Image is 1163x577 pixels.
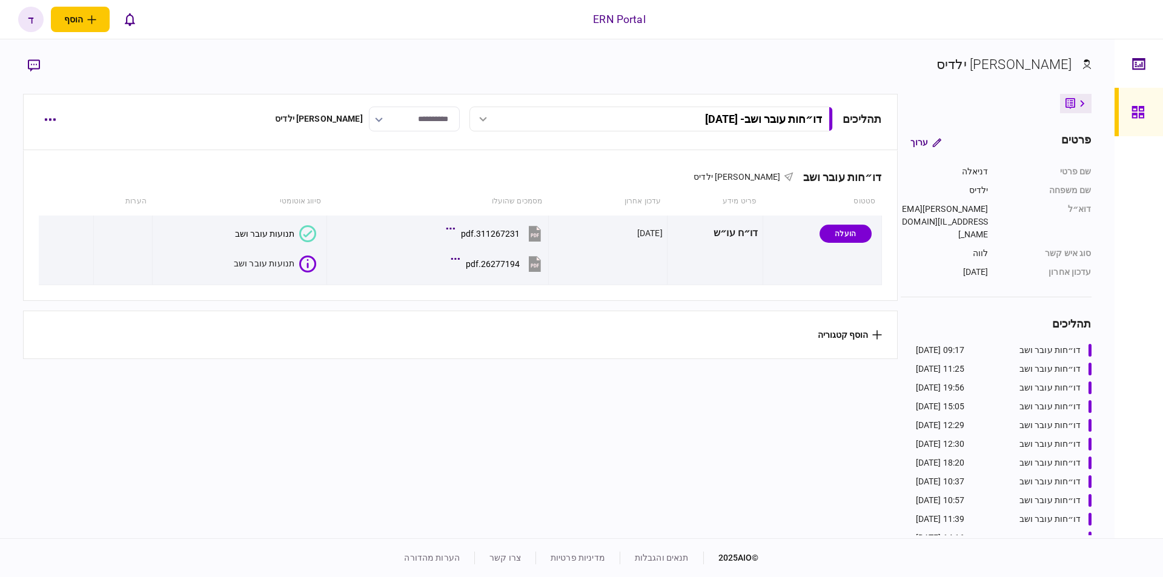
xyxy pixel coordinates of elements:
[705,113,822,125] div: דו״חות עובר ושב - [DATE]
[1019,400,1081,413] div: דו״חות עובר ושב
[1019,419,1081,432] div: דו״חות עובר ושב
[916,344,965,357] div: 09:17 [DATE]
[449,220,544,247] button: 311267231.pdf
[1001,165,1092,178] div: שם פרטי
[916,513,965,526] div: 11:39 [DATE]
[936,54,1072,74] div: [PERSON_NAME] ילדיס
[1019,457,1081,469] div: דו״חות עובר ושב
[1019,532,1081,544] div: דו״חות עובר ושב
[1019,363,1081,375] div: דו״חות עובר ושב
[818,330,882,340] button: הוסף קטגוריה
[703,552,759,564] div: © 2025 AIO
[153,188,327,216] th: סיווג אוטומטי
[1001,247,1092,260] div: סוג איש קשר
[635,553,689,562] a: תנאים והגבלות
[1019,381,1081,394] div: דו״חות עובר ושב
[901,315,1092,332] div: תהליכים
[234,257,295,269] div: תנועות עובר ושב
[916,494,965,507] div: 10:57 [DATE]
[275,113,363,125] div: [PERSON_NAME] ילדיס
[1001,266,1092,279] div: עדכון אחרון
[916,475,965,488] div: 10:37 [DATE]
[916,438,965,450] div: 12:30 [DATE]
[916,419,1092,432] a: דו״חות עובר ושב12:29 [DATE]
[916,494,1092,507] a: דו״חות עובר ושב10:57 [DATE]
[901,131,951,153] button: ערוך
[916,457,1092,469] a: דו״חות עובר ושב18:20 [DATE]
[466,259,520,269] div: 26277194.pdf
[901,247,989,260] div: לווה
[916,475,1092,488] a: דו״חות עובר ושב10:37 [DATE]
[916,419,965,432] div: 12:29 [DATE]
[117,7,142,32] button: פתח רשימת התראות
[901,165,989,178] div: דניאלה
[763,188,881,216] th: סטטוס
[916,363,1092,375] a: דו״חות עובר ושב11:25 [DATE]
[235,225,316,242] button: תנועות עובר ושב
[916,400,1092,413] a: דו״חות עובר ושב15:05 [DATE]
[51,7,110,32] button: פתח תפריט להוספת לקוח
[593,12,645,27] div: ERN Portal
[901,203,989,241] div: [PERSON_NAME][EMAIL_ADDRESS][DOMAIN_NAME]
[461,229,520,239] div: 311267231.pdf
[916,381,965,394] div: 19:56 [DATE]
[916,344,1092,357] a: דו״חות עובר ושב09:17 [DATE]
[551,553,605,562] a: מדיניות פרטיות
[18,7,44,32] button: ד
[916,532,965,544] div: 14:16 [DATE]
[93,188,152,216] th: הערות
[916,381,1092,394] a: דו״חות עובר ושב19:56 [DATE]
[1019,344,1081,357] div: דו״חות עובר ושב
[1019,513,1081,526] div: דו״חות עובר ושב
[916,513,1092,526] a: דו״חות עובר ושב11:39 [DATE]
[916,363,965,375] div: 11:25 [DATE]
[454,250,544,277] button: 26277194.pdf
[672,220,758,247] div: דו״ח עו״ש
[1061,131,1092,153] div: פרטים
[1019,494,1081,507] div: דו״חות עובר ושב
[916,400,965,413] div: 15:05 [DATE]
[1001,203,1092,241] div: דוא״ל
[843,111,882,127] div: תהליכים
[1019,475,1081,488] div: דו״חות עובר ושב
[794,171,882,183] div: דו״חות עובר ושב
[694,172,781,182] span: [PERSON_NAME] ילדיס
[1001,184,1092,197] div: שם משפחה
[469,107,833,131] button: דו״חות עובר ושב- [DATE]
[901,184,989,197] div: ילדיס
[404,553,460,562] a: הערות מהדורה
[916,532,1092,544] a: דו״חות עובר ושב14:16 [DATE]
[667,188,763,216] th: פריט מידע
[327,188,548,216] th: מסמכים שהועלו
[235,229,294,239] div: תנועות עובר ושב
[1019,438,1081,450] div: דו״חות עובר ושב
[489,553,521,562] a: צרו קשר
[820,225,872,243] div: הועלה
[901,266,989,279] div: [DATE]
[916,438,1092,450] a: דו״חות עובר ושב12:30 [DATE]
[916,457,965,469] div: 18:20 [DATE]
[637,227,663,239] div: [DATE]
[548,188,667,216] th: עדכון אחרון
